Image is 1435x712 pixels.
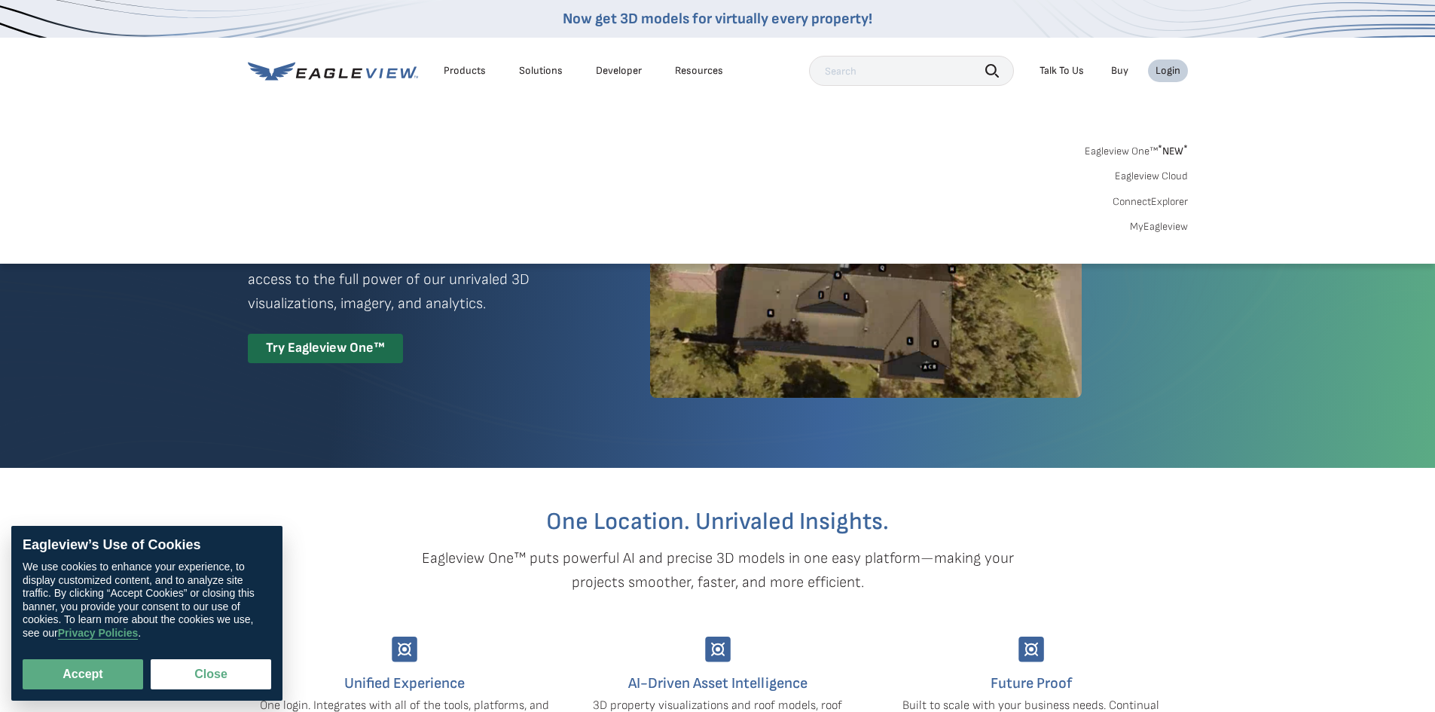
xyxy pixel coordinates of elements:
[248,243,596,316] p: A premium digital experience that provides seamless access to the full power of our unrivaled 3D ...
[1018,637,1044,662] img: Group-9744.svg
[259,671,550,695] h4: Unified Experience
[444,64,486,78] div: Products
[1085,140,1188,157] a: Eagleview One™*NEW*
[395,546,1040,594] p: Eagleview One™ puts powerful AI and precise 3D models in one easy platform—making your projects s...
[248,334,403,363] div: Try Eagleview One™
[259,510,1177,534] h2: One Location. Unrivaled Insights.
[1040,64,1084,78] div: Talk To Us
[886,671,1177,695] h4: Future Proof
[58,628,139,640] a: Privacy Policies
[675,64,723,78] div: Resources
[23,537,271,554] div: Eagleview’s Use of Cookies
[809,56,1014,86] input: Search
[572,671,863,695] h4: AI-Driven Asset Intelligence
[563,10,872,28] a: Now get 3D models for virtually every property!
[1158,145,1188,157] span: NEW
[1115,170,1188,183] a: Eagleview Cloud
[519,64,563,78] div: Solutions
[1130,220,1188,234] a: MyEagleview
[1111,64,1128,78] a: Buy
[1156,64,1180,78] div: Login
[392,637,417,662] img: Group-9744.svg
[596,64,642,78] a: Developer
[23,561,271,640] div: We use cookies to enhance your experience, to display customized content, and to analyze site tra...
[1113,195,1188,209] a: ConnectExplorer
[705,637,731,662] img: Group-9744.svg
[23,659,143,689] button: Accept
[151,659,271,689] button: Close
